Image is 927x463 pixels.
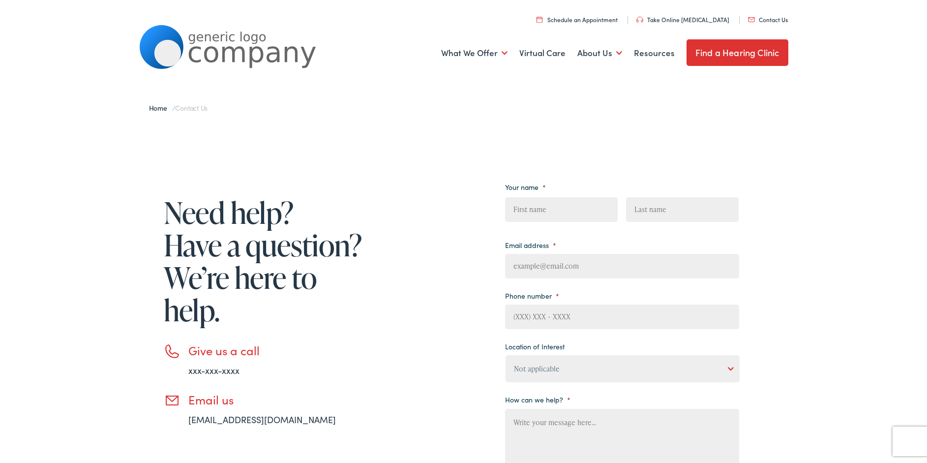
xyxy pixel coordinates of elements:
[505,183,546,191] label: Your name
[537,15,618,24] a: Schedule an Appointment
[748,17,755,22] img: utility icon
[164,196,365,326] h1: Need help? Have a question? We’re here to help.
[505,291,559,300] label: Phone number
[577,35,622,71] a: About Us
[441,35,508,71] a: What We Offer
[188,413,336,426] a: [EMAIL_ADDRESS][DOMAIN_NAME]
[519,35,566,71] a: Virtual Care
[149,103,172,113] a: Home
[636,15,729,24] a: Take Online [MEDICAL_DATA]
[505,395,570,404] label: How can we help?
[505,305,739,329] input: (XXX) XXX - XXXX
[636,17,643,23] img: utility icon
[505,342,565,351] label: Location of Interest
[175,103,208,113] span: Contact Us
[505,197,618,222] input: First name
[188,364,239,376] a: xxx-xxx-xxxx
[626,197,739,222] input: Last name
[537,16,542,23] img: utility icon
[505,241,556,249] label: Email address
[188,393,365,407] h3: Email us
[505,254,739,278] input: example@email.com
[748,15,788,24] a: Contact Us
[188,343,365,358] h3: Give us a call
[687,39,788,66] a: Find a Hearing Clinic
[634,35,675,71] a: Resources
[149,103,208,113] span: /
